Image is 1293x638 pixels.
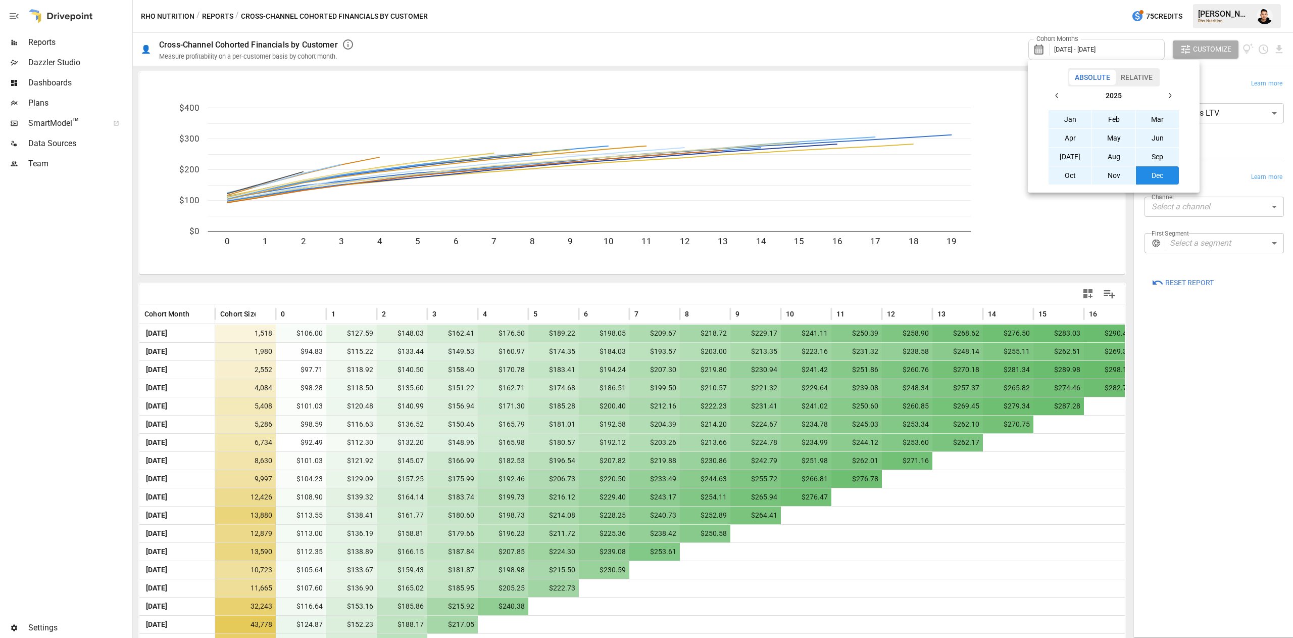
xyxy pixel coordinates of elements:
button: Aug [1092,148,1135,166]
button: Feb [1092,110,1135,128]
button: Absolute [1069,70,1116,85]
button: 2025 [1066,86,1161,105]
button: Nov [1092,166,1135,185]
button: Relative [1115,70,1158,85]
button: May [1092,129,1135,147]
button: Apr [1049,129,1092,147]
button: Jun [1136,129,1179,147]
button: Dec [1136,166,1179,185]
button: Sep [1136,148,1179,166]
button: Mar [1136,110,1179,128]
button: Oct [1049,166,1092,185]
button: [DATE] [1049,148,1092,166]
button: Jan [1049,110,1092,128]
